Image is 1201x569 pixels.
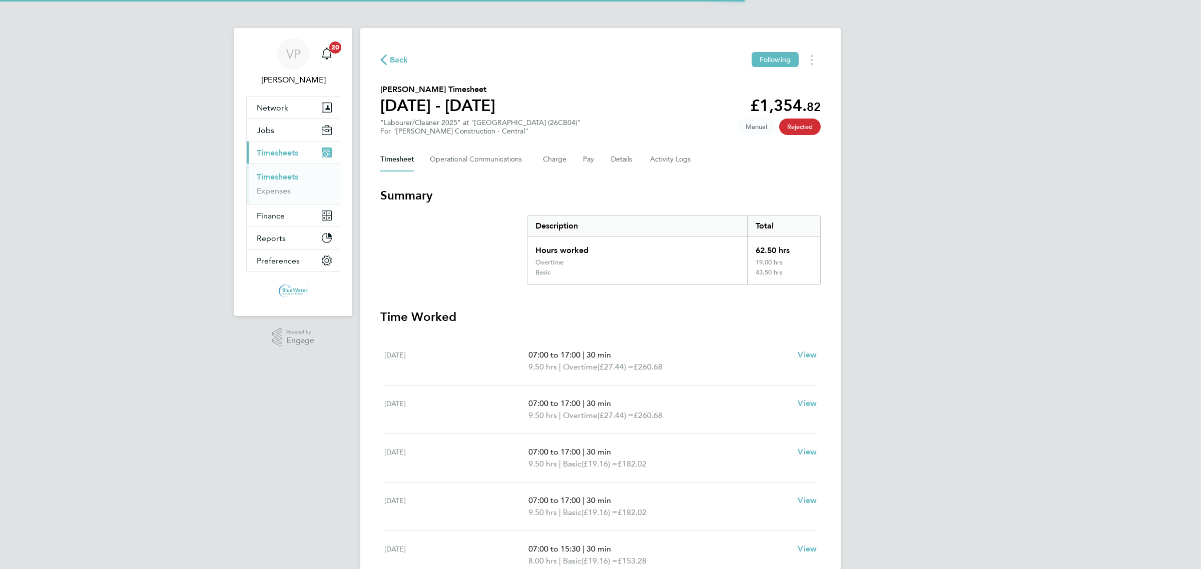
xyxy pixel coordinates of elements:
span: 20 [329,41,341,53]
span: Basic [563,506,581,518]
span: Basic [563,555,581,567]
span: £182.02 [618,507,647,517]
span: Network [257,103,288,112]
span: VP [286,47,301,60]
span: 9.50 hrs [528,459,557,468]
button: Pay [583,147,595,171]
span: Overtime [563,361,597,373]
span: | [559,459,561,468]
div: [DATE] [384,543,528,567]
div: 43.50 hrs [747,268,820,284]
div: "Labourer/Cleaner 2025" at "[GEOGRAPHIC_DATA] (26CB04)" [380,118,581,135]
span: Back [390,54,408,66]
span: 07:00 to 15:30 [528,544,580,553]
span: View [798,350,817,359]
a: View [798,349,817,361]
a: Expenses [257,186,291,195]
button: Activity Logs [650,147,692,171]
div: For "[PERSON_NAME] Construction - Central" [380,127,581,135]
span: (£19.16) = [581,459,618,468]
span: | [559,556,561,565]
div: 19.00 hrs [747,258,820,268]
span: 82 [807,99,821,114]
span: (£19.16) = [581,507,618,517]
span: Jobs [257,125,274,135]
div: 62.50 hrs [747,236,820,258]
span: View [798,544,817,553]
span: | [582,447,584,456]
div: Basic [535,268,550,276]
button: Jobs [247,119,340,141]
span: | [559,507,561,517]
span: £182.02 [618,459,647,468]
button: Following [752,52,799,67]
span: 30 min [586,495,611,505]
span: 30 min [586,350,611,359]
h2: [PERSON_NAME] Timesheet [380,83,495,95]
button: Preferences [247,249,340,271]
span: Engage [286,336,314,345]
div: Timesheets [247,163,340,204]
a: View [798,446,817,458]
img: bluewaterwales-logo-retina.png [279,282,308,298]
h3: Time Worked [380,309,821,325]
span: Timesheets [257,148,298,157]
span: 07:00 to 17:00 [528,398,580,408]
a: 20 [317,38,337,70]
span: Overtime [563,409,597,421]
span: | [559,362,561,371]
div: Total [747,216,820,236]
h1: [DATE] - [DATE] [380,95,495,115]
span: 30 min [586,544,611,553]
button: Timesheets [247,141,340,163]
span: Reports [257,233,286,243]
span: 30 min [586,447,611,456]
span: Following [760,55,791,64]
span: 8.00 hrs [528,556,557,565]
div: [DATE] [384,446,528,470]
div: Overtime [535,258,563,266]
span: Powered by [286,328,314,336]
div: [DATE] [384,494,528,518]
button: Finance [247,204,340,226]
span: (£27.44) = [597,362,634,371]
span: 30 min [586,398,611,408]
div: Summary [527,215,821,285]
div: [DATE] [384,349,528,373]
span: 9.50 hrs [528,410,557,420]
a: Powered byEngage [272,328,315,347]
span: £260.68 [634,410,663,420]
span: View [798,495,817,505]
span: | [559,410,561,420]
a: VP[PERSON_NAME] [246,38,340,86]
span: 9.50 hrs [528,362,557,371]
span: 07:00 to 17:00 [528,495,580,505]
span: View [798,398,817,408]
span: | [582,544,584,553]
span: Preferences [257,256,300,265]
app-decimal: £1,354. [750,96,821,115]
span: | [582,495,584,505]
span: (£19.16) = [581,556,618,565]
span: Victoria Price [246,74,340,86]
button: Operational Communications [430,147,527,171]
a: View [798,494,817,506]
button: Back [380,53,408,66]
span: | [582,350,584,359]
button: Details [611,147,634,171]
button: Timesheet [380,147,414,171]
span: 07:00 to 17:00 [528,447,580,456]
div: Description [527,216,747,236]
button: Network [247,96,340,118]
span: | [582,398,584,408]
h3: Summary [380,187,821,203]
span: £153.28 [618,556,647,565]
span: This timesheet has been rejected. [779,118,821,135]
a: Timesheets [257,172,298,181]
button: Timesheets Menu [803,52,821,67]
nav: Main navigation [234,28,352,316]
span: (£27.44) = [597,410,634,420]
div: Hours worked [527,236,747,258]
span: 07:00 to 17:00 [528,350,580,359]
a: View [798,397,817,409]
